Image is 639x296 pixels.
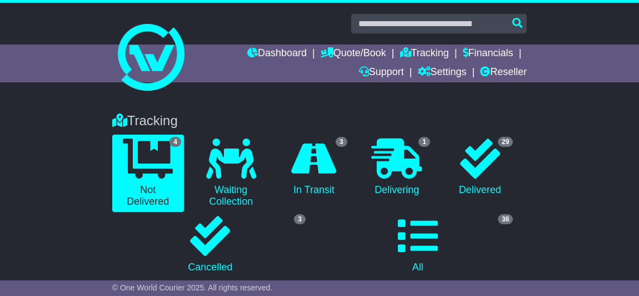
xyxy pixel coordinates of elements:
[444,135,516,200] a: 29 Delivered
[294,214,306,224] span: 3
[195,135,267,212] a: Waiting Collection
[112,212,308,278] a: 3 Cancelled
[319,212,516,278] a: 36 All
[278,135,350,200] a: 3 In Transit
[169,137,181,147] span: 4
[361,135,433,200] a: 1 Delivering
[107,113,533,129] div: Tracking
[336,137,347,147] span: 3
[498,137,513,147] span: 29
[418,63,467,82] a: Settings
[498,214,513,224] span: 36
[112,283,273,292] span: © One World Courier 2025. All rights reserved.
[359,63,404,82] a: Support
[418,137,430,147] span: 1
[463,45,513,63] a: Financials
[112,135,184,212] a: 4 Not Delivered
[400,45,449,63] a: Tracking
[321,45,386,63] a: Quote/Book
[247,45,307,63] a: Dashboard
[480,63,527,82] a: Reseller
